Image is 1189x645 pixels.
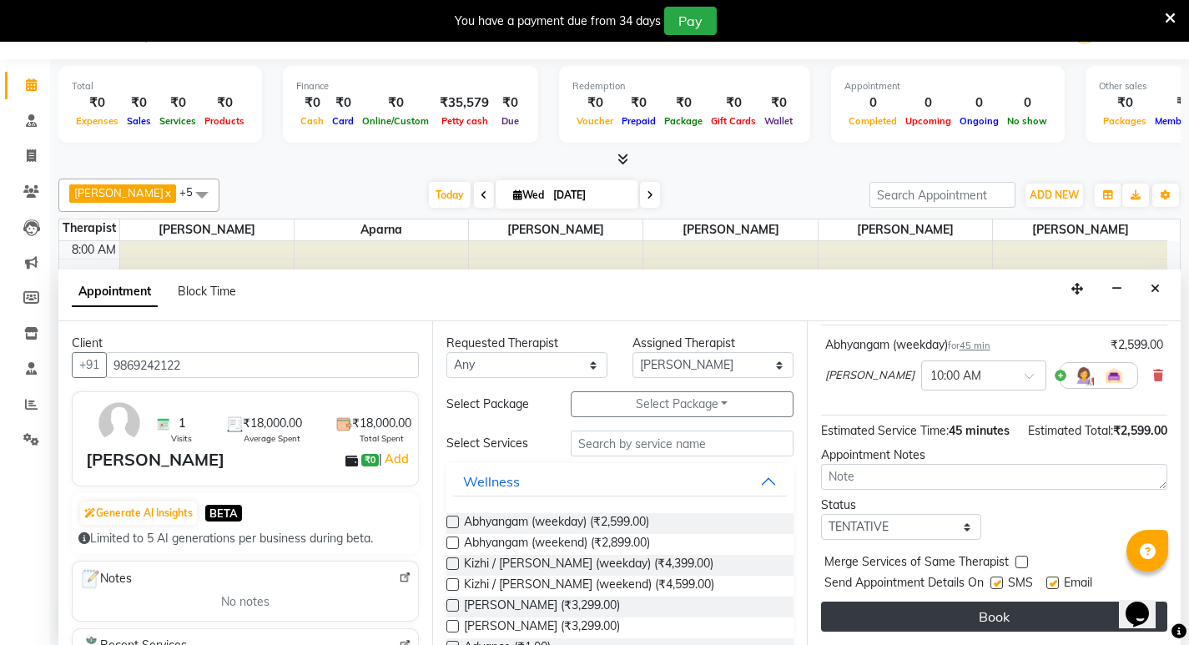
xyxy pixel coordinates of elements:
div: Select Package [434,396,557,413]
span: BETA [205,505,242,521]
div: Redemption [572,79,797,93]
div: You have a payment due from 34 days [455,13,661,30]
button: Select Package [571,391,794,417]
div: Therapist [59,219,119,237]
span: Gift Cards [707,115,760,127]
a: Add [382,449,411,469]
span: | [379,449,411,469]
button: Wellness [453,466,786,496]
span: Prepaid [617,115,660,127]
div: ₹0 [123,93,155,113]
a: x [164,186,171,199]
span: Package [660,115,707,127]
button: ADD NEW [1025,184,1083,207]
span: [PERSON_NAME] [120,219,294,240]
div: ₹0 [358,93,433,113]
span: Aparna [295,219,468,240]
span: Wed [509,189,548,201]
span: Kizhi / [PERSON_NAME] (weekday) (₹4,399.00) [464,555,713,576]
div: ₹0 [617,93,660,113]
div: Assigned Therapist [632,335,794,352]
span: Online/Custom [358,115,433,127]
span: 45 min [960,340,990,351]
button: Book [821,602,1167,632]
span: Products [200,115,249,127]
span: Cash [296,115,328,127]
button: Pay [664,7,717,35]
div: ₹0 [572,93,617,113]
span: ₹2,599.00 [1113,423,1167,438]
button: Close [1143,276,1167,302]
input: Search Appointment [869,182,1015,208]
span: No notes [221,593,270,611]
span: Ongoing [955,115,1003,127]
div: ₹0 [155,93,200,113]
div: Client [72,335,419,352]
span: Packages [1099,115,1151,127]
span: ₹18,000.00 [352,415,411,432]
img: Hairdresser.png [1074,365,1094,385]
iframe: chat widget [1119,578,1172,628]
span: Today [429,182,471,208]
span: Wallet [760,115,797,127]
button: Generate AI Insights [80,501,197,525]
div: ₹0 [760,93,797,113]
div: Finance [296,79,525,93]
span: Visits [171,432,192,445]
div: ₹0 [1099,93,1151,113]
span: Total Spent [360,432,404,445]
span: Upcoming [901,115,955,127]
div: 0 [1003,93,1051,113]
span: Completed [844,115,901,127]
span: Merge Services of Same Therapist [824,553,1009,574]
div: Limited to 5 AI generations per business during beta. [78,530,412,547]
span: [PERSON_NAME] [993,219,1167,240]
span: SMS [1008,574,1033,595]
div: ₹0 [660,93,707,113]
input: 2025-09-03 [548,183,632,208]
span: Send Appointment Details On [824,574,984,595]
span: Abhyangam (weekday) (₹2,599.00) [464,513,649,534]
div: ₹0 [72,93,123,113]
span: ADD NEW [1030,189,1079,201]
span: [PERSON_NAME] (₹3,299.00) [464,597,620,617]
div: ₹0 [296,93,328,113]
span: +5 [179,185,205,199]
div: Appointment Notes [821,446,1167,464]
span: Block Time [178,284,236,299]
span: 1 [179,415,185,432]
img: Interior.png [1104,365,1124,385]
span: Kizhi / [PERSON_NAME] (weekend) (₹4,599.00) [464,576,714,597]
span: ₹18,000.00 [243,415,302,432]
span: Abhyangam (weekend) (₹2,899.00) [464,534,650,555]
div: Appointment [844,79,1051,93]
span: Estimated Total: [1028,423,1113,438]
span: [PERSON_NAME] (₹3,299.00) [464,617,620,638]
span: Sales [123,115,155,127]
div: ₹0 [200,93,249,113]
div: Total [72,79,249,93]
img: avatar [95,399,144,447]
div: Select Services [434,435,557,452]
div: Requested Therapist [446,335,607,352]
div: 0 [844,93,901,113]
input: Search by Name/Mobile/Email/Code [106,352,419,378]
span: [PERSON_NAME] [825,367,914,384]
span: Voucher [572,115,617,127]
span: Expenses [72,115,123,127]
div: Wellness [463,471,520,491]
input: Search by service name [571,431,794,456]
span: Services [155,115,200,127]
div: ₹35,579 [433,93,496,113]
span: Card [328,115,358,127]
span: [PERSON_NAME] [74,186,164,199]
div: ₹2,599.00 [1111,336,1163,354]
div: 0 [901,93,955,113]
span: No show [1003,115,1051,127]
div: Status [821,496,982,514]
span: [PERSON_NAME] [819,219,992,240]
span: Due [497,115,523,127]
span: Notes [79,568,132,590]
button: +91 [72,352,107,378]
div: ₹0 [707,93,760,113]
